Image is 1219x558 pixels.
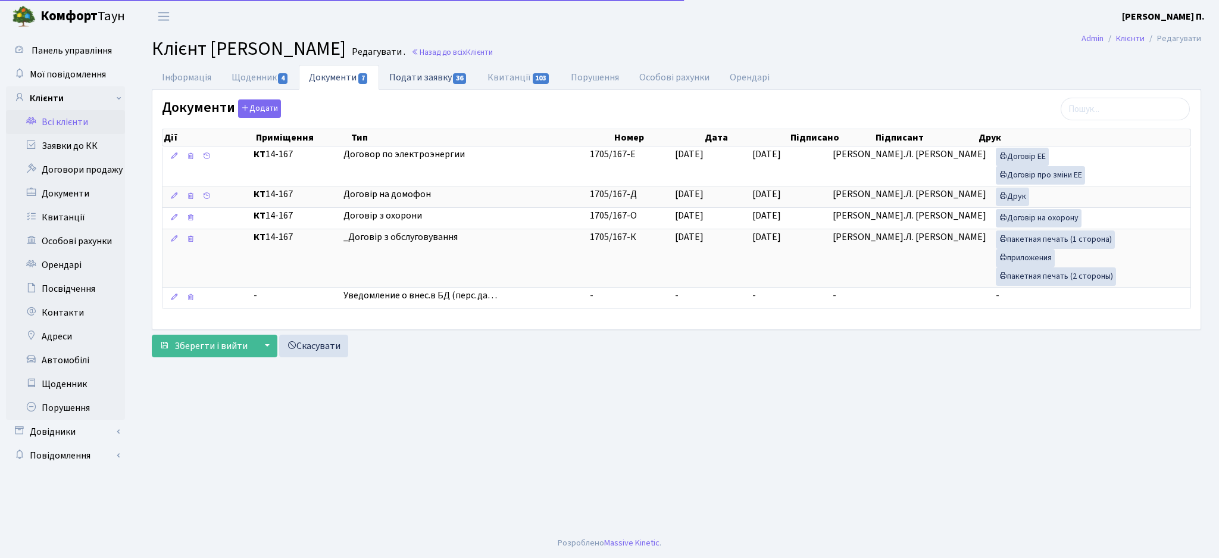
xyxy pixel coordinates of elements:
th: Приміщення [255,129,350,146]
span: - [996,289,999,302]
span: - [590,289,593,302]
th: Дата [704,129,789,146]
a: Договори продажу [6,158,125,182]
a: Договір про зміни ЕЕ [996,166,1085,185]
a: приложения [996,249,1055,267]
span: Договір з охорони [343,209,580,223]
a: Повідомлення [6,444,125,467]
span: [DATE] [752,148,781,161]
span: Уведомление о внес.в БД (перс.да… [343,289,580,303]
span: [DATE] [752,188,781,201]
a: Особові рахунки [629,65,720,90]
button: Переключити навігацію [149,7,179,26]
input: Пошук... [1061,98,1190,120]
span: 14-167 [254,188,333,201]
a: Особові рахунки [6,229,125,253]
th: Друк [977,129,1190,146]
span: - [675,289,679,302]
a: Додати [235,98,281,119]
span: Панель управління [32,44,112,57]
a: Подати заявку [379,65,477,89]
span: [DATE] [675,230,704,244]
span: 14-167 [254,230,333,244]
a: Орендарі [6,253,125,277]
span: [DATE] [675,148,704,161]
a: Орендарі [720,65,780,90]
th: Тип [350,129,612,146]
b: КТ [254,209,265,222]
th: Підписано [789,129,875,146]
small: Редагувати . [349,46,405,58]
th: Дії [162,129,255,146]
a: Клієнти [6,86,125,110]
a: Документи [6,182,125,205]
b: Комфорт [40,7,98,26]
label: Документи [162,99,281,118]
span: 1705/167-Е [590,148,636,161]
a: Всі клієнти [6,110,125,134]
span: - [254,289,333,303]
a: Мої повідомлення [6,63,125,86]
a: Назад до всіхКлієнти [411,46,493,58]
span: [DATE] [752,209,781,222]
a: Договір ЕЕ [996,148,1049,166]
a: Адреси [6,325,125,348]
button: Зберегти і вийти [152,335,255,357]
a: Договір на охорону [996,209,1082,227]
span: 14-167 [254,148,333,161]
span: Договір на домофон [343,188,580,201]
a: Admin [1082,32,1104,45]
b: КТ [254,148,265,161]
a: Заявки до КК [6,134,125,158]
img: logo.png [12,5,36,29]
a: Щоденник [221,65,299,90]
b: КТ [254,188,265,201]
span: 4 [278,73,287,84]
a: [PERSON_NAME] П. [1122,10,1205,24]
a: Контакти [6,301,125,325]
span: [PERSON_NAME].Л. [PERSON_NAME] [833,230,986,244]
span: Договор по электроэнергии [343,148,580,161]
button: Документи [238,99,281,118]
a: Панель управління [6,39,125,63]
th: Підписант [874,129,977,146]
span: Таун [40,7,125,27]
span: Клієнт [PERSON_NAME] [152,35,346,63]
span: Мої повідомлення [30,68,106,81]
span: [DATE] [752,230,781,244]
a: Порушення [6,396,125,420]
b: [PERSON_NAME] П. [1122,10,1205,23]
nav: breadcrumb [1064,26,1219,51]
a: Інформація [152,65,221,90]
th: Номер [613,129,704,146]
span: [DATE] [675,188,704,201]
span: 36 [453,73,466,84]
a: пакетная печать (2 стороны) [996,267,1116,286]
span: - [833,289,836,302]
a: Довідники [6,420,125,444]
div: Розроблено . [558,537,661,550]
a: Massive Kinetic [604,537,659,549]
a: Друк [996,188,1029,206]
a: Скасувати [279,335,348,357]
a: Документи [299,65,379,90]
a: пакетная печать (1 сторона) [996,230,1115,249]
span: _Договір з обслуговування [343,230,580,244]
span: 7 [358,73,368,84]
span: 14-167 [254,209,333,223]
a: Посвідчення [6,277,125,301]
li: Редагувати [1145,32,1201,45]
span: Клієнти [466,46,493,58]
a: Квитанції [477,65,560,90]
a: Автомобілі [6,348,125,372]
a: Клієнти [1116,32,1145,45]
a: Порушення [561,65,629,90]
span: [DATE] [675,209,704,222]
span: 1705/167-Д [590,188,637,201]
span: - [752,289,756,302]
b: КТ [254,230,265,244]
span: Зберегти і вийти [174,339,248,353]
a: Щоденник [6,372,125,396]
span: 1705/167-О [590,209,637,222]
a: Квитанції [6,205,125,229]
